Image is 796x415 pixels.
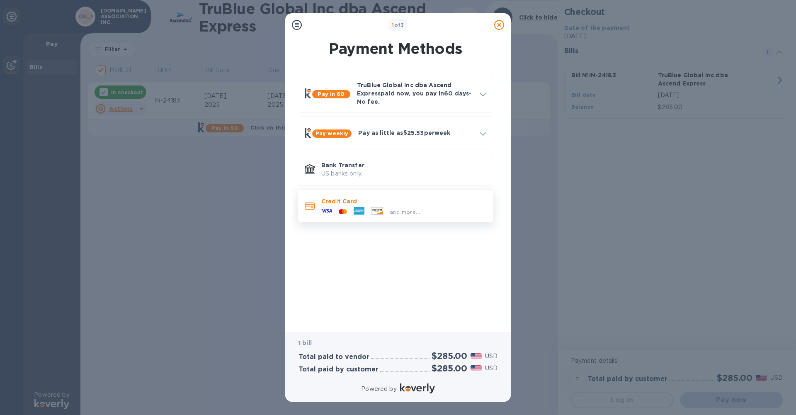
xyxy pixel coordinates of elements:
[432,351,467,361] h2: $285.00
[471,353,482,359] img: USD
[400,383,435,393] img: Logo
[315,130,348,137] b: Pay weekly
[358,129,473,137] p: Pay as little as $25.53 per week
[298,353,369,361] h3: Total paid to vendor
[390,209,420,215] span: and more...
[321,169,486,178] p: US banks only.
[296,40,495,57] h1: Payment Methods
[357,81,473,106] p: TruBlue Global Inc dba Ascend Express paid now, you pay in 60 days - No fee.
[485,352,498,361] p: USD
[471,365,482,371] img: USD
[298,366,379,373] h3: Total paid by customer
[485,364,498,373] p: USD
[432,363,467,373] h2: $285.00
[321,197,486,205] p: Credit Card
[321,161,486,169] p: Bank Transfer
[361,385,396,393] p: Powered by
[392,22,394,28] span: 1
[298,339,312,346] b: 1 bill
[392,22,404,28] b: of 3
[318,91,345,97] b: Pay in 60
